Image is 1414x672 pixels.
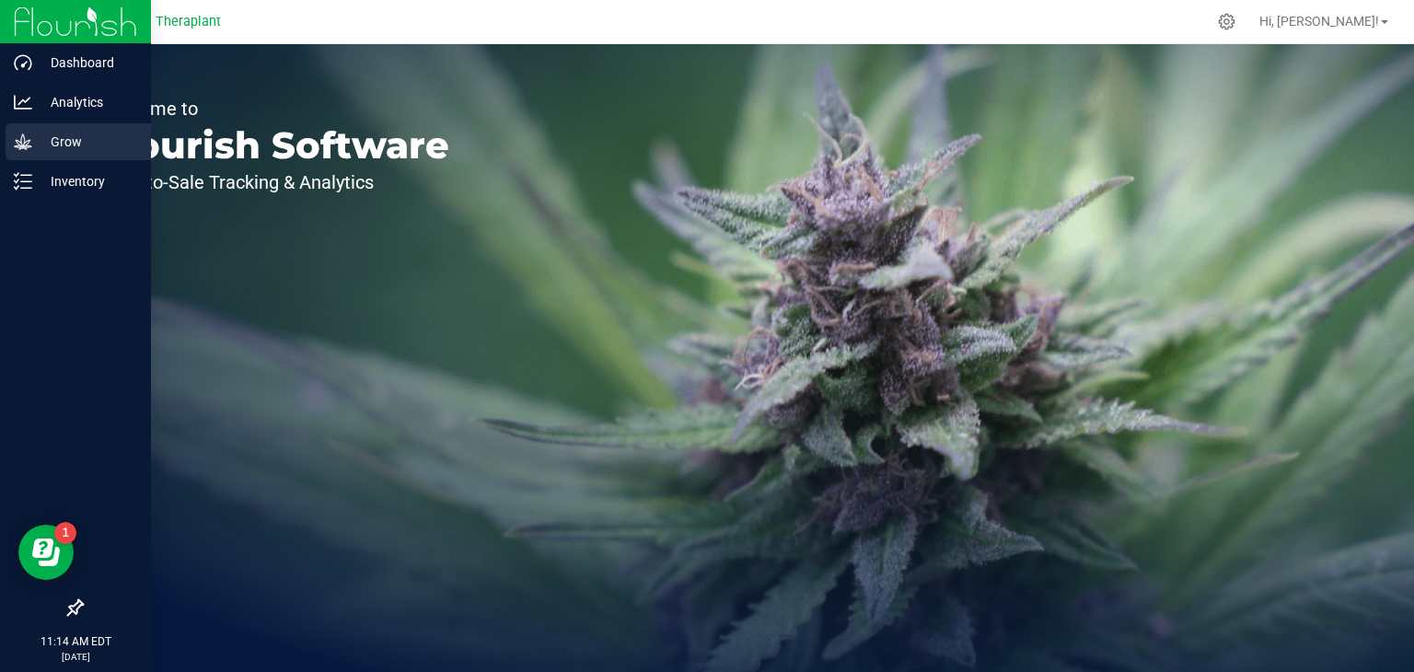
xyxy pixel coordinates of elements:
span: Hi, [PERSON_NAME]! [1259,14,1379,29]
p: Analytics [32,91,143,113]
p: [DATE] [8,650,143,664]
iframe: Resource center [18,525,74,580]
inline-svg: Grow [14,133,32,151]
div: Manage settings [1215,13,1238,30]
inline-svg: Dashboard [14,53,32,72]
p: Flourish Software [99,127,449,164]
p: Grow [32,131,143,153]
inline-svg: Inventory [14,172,32,191]
p: Inventory [32,170,143,192]
p: Seed-to-Sale Tracking & Analytics [99,173,449,191]
p: Dashboard [32,52,143,74]
inline-svg: Analytics [14,93,32,111]
p: 11:14 AM EDT [8,633,143,650]
span: Theraplant [156,14,221,29]
iframe: Resource center unread badge [54,522,76,544]
p: Welcome to [99,99,449,118]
